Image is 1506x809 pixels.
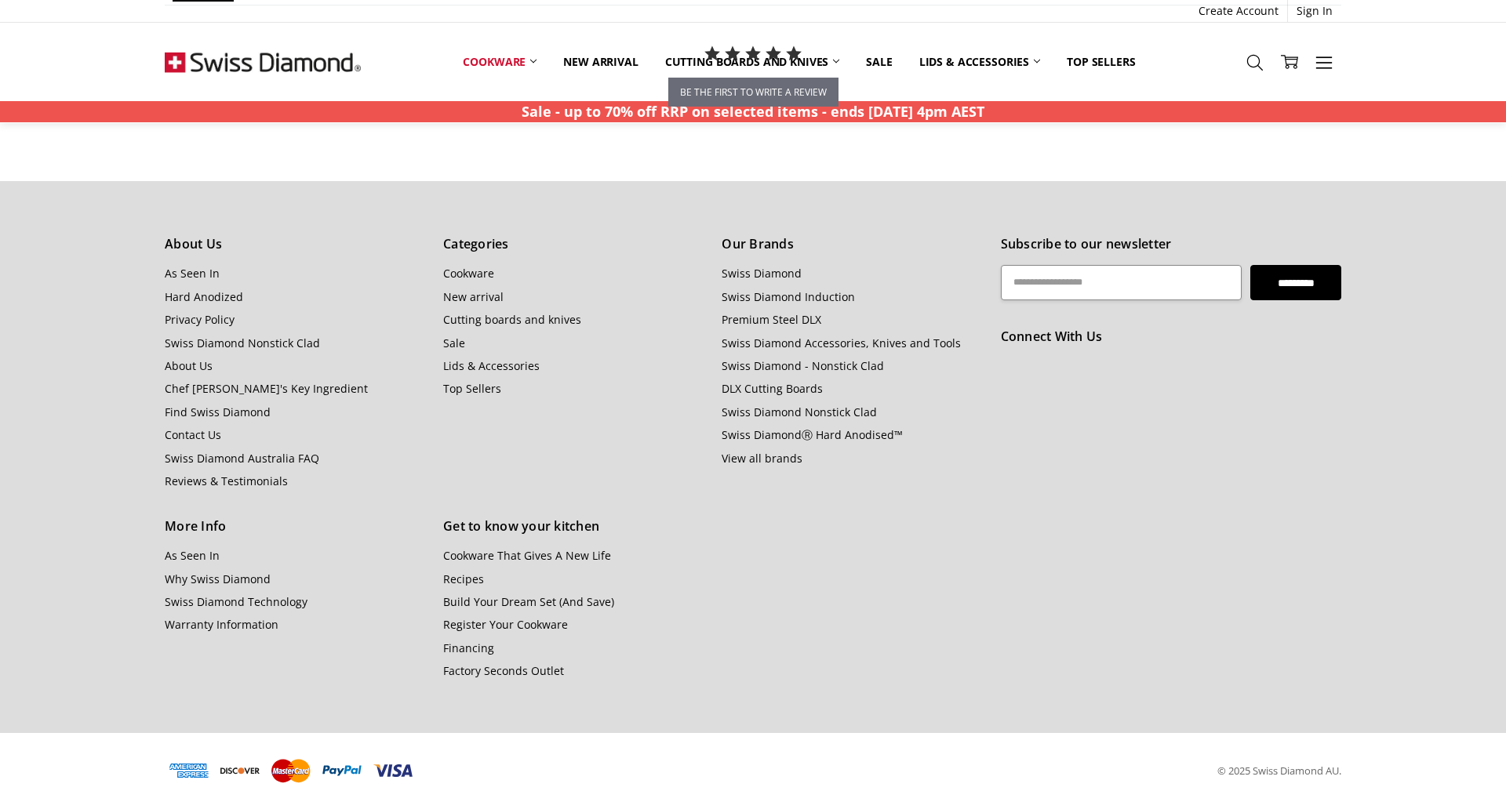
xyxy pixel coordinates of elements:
[165,451,319,466] a: Swiss Diamond Australia FAQ
[722,451,802,466] a: View all brands
[722,266,802,281] a: Swiss Diamond
[165,404,271,419] a: Find Swiss Diamond
[165,427,221,442] a: Contact Us
[443,663,564,678] a: Factory Seconds Outlet
[443,571,484,586] a: Recipes
[443,358,540,373] a: Lids & Accessories
[722,358,884,373] a: Swiss Diamond - Nonstick Clad
[722,404,877,419] a: Swiss Diamond Nonstick Clad
[443,289,504,304] a: New arrival
[722,336,961,350] a: Swiss Diamond Accessories, Knives and Tools
[165,289,243,304] a: Hard Anodized
[165,571,271,586] a: Why Swiss Diamond
[1001,234,1341,255] h5: Subscribe to our newsletter
[668,78,838,107] button: be the first to write a review
[443,234,704,255] h5: Categories
[165,358,213,373] a: About Us
[1001,327,1341,347] h5: Connect With Us
[165,381,368,396] a: Chef [PERSON_NAME]'s Key Ingredient
[443,312,581,327] a: Cutting boards and knives
[722,312,821,327] a: Premium Steel DLX
[165,336,320,350] a: Swiss Diamond Nonstick Clad
[443,381,501,396] a: Top Sellers
[165,266,220,281] a: As Seen In
[165,548,220,563] a: As Seen In
[722,427,903,442] a: Swiss DiamondⓇ Hard Anodised™
[443,548,611,563] a: Cookware That Gives A New Life
[722,289,855,304] a: Swiss Diamond Induction
[443,617,568,632] a: Register Your Cookware
[443,336,465,350] a: Sale
[443,517,704,537] h5: Get to know your kitchen
[722,381,823,396] a: DLX Cutting Boards
[165,617,278,632] a: Warranty Information
[443,594,614,609] a: Build Your Dream Set (And Save)
[165,473,288,488] a: Reviews & Testimonials
[165,234,426,255] h5: About Us
[722,234,983,255] h5: Our Brands
[443,640,494,655] a: Financing
[165,594,307,609] a: Swiss Diamond Technology
[522,102,984,121] strong: Sale - up to 70% off RRP on selected items - ends [DATE] 4pm AEST
[443,266,494,281] a: Cookware
[1217,763,1341,779] p: © 2025 Swiss Diamond AU.
[165,517,426,537] h5: More Info
[165,312,235,327] a: Privacy Policy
